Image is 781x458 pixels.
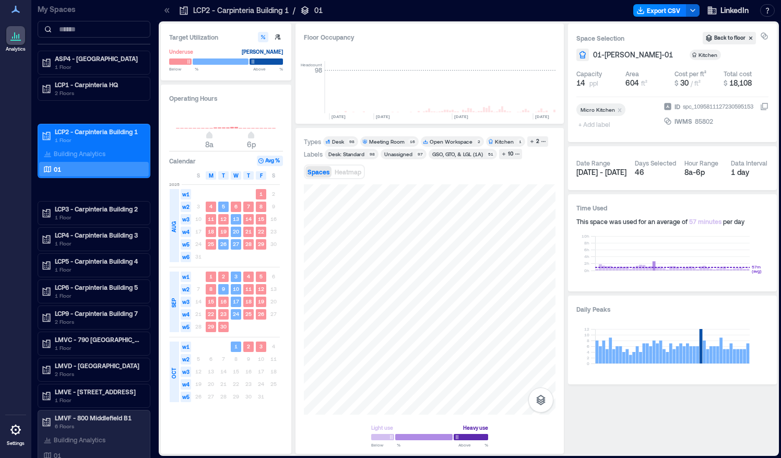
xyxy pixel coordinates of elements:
[55,54,143,63] p: ASP4 - [GEOGRAPHIC_DATA]
[347,138,356,145] div: 98
[258,241,264,247] text: 29
[724,79,727,87] span: $
[220,298,227,304] text: 16
[495,138,514,145] div: Kitchen
[169,32,283,42] h3: Target Utilization
[55,387,143,396] p: LMVE - [STREET_ADDRESS]
[581,106,615,113] div: Micro Kitchen
[476,138,482,145] div: 2
[293,5,295,16] p: /
[208,298,214,304] text: 15
[720,5,749,16] span: LinkedIn
[253,66,283,72] span: Above %
[54,436,105,444] p: Building Analytics
[680,78,689,87] span: 30
[38,4,150,15] p: My Spaces
[233,228,239,234] text: 20
[247,140,256,149] span: 6p
[209,273,212,279] text: 1
[55,127,143,136] p: LCP2 - Carpinteria Building 1
[576,168,626,177] span: [DATE] - [DATE]
[55,213,143,221] p: 1 Floor
[222,171,225,180] span: T
[181,189,191,199] span: w1
[55,370,143,378] p: 2 Floors
[208,216,214,222] text: 11
[576,203,768,213] h3: Time Used
[55,231,143,239] p: LCP4 - Carpinteria Building 3
[731,159,767,167] div: Data Interval
[674,79,678,87] span: $
[55,283,143,291] p: LCP6 - Carpinteria Building 5
[197,171,200,180] span: S
[584,261,589,266] tspan: 2h
[258,286,264,292] text: 12
[584,254,589,259] tspan: 4h
[55,63,143,71] p: 1 Floor
[181,202,191,212] span: w2
[674,116,692,126] span: IWMS
[699,51,719,58] div: Kitchen
[55,344,143,352] p: 1 Floor
[691,79,701,87] span: / ft²
[3,417,28,450] a: Settings
[169,156,196,166] h3: Calendar
[257,156,283,166] button: Avg %
[458,442,488,448] span: Above %
[416,151,424,157] div: 97
[258,228,264,234] text: 22
[181,214,191,225] span: w3
[506,149,515,159] div: 10
[576,69,602,78] div: Capacity
[641,79,647,87] span: ft²
[576,78,585,88] span: 14
[682,101,754,112] div: spc_1095811127230595153
[332,114,346,119] text: [DATE]
[535,114,549,119] text: [DATE]
[729,78,752,87] span: 18,108
[690,50,733,60] button: Kitchen
[589,79,598,87] span: ppl
[304,150,323,158] div: Labels
[55,414,143,422] p: LMVF - 800 Middlefield B1
[181,379,191,390] span: w4
[584,326,589,332] tspan: 12
[587,361,589,366] tspan: 0
[582,233,589,239] tspan: 10h
[233,311,239,317] text: 24
[209,203,212,209] text: 4
[576,304,768,314] h3: Daily Peaks
[222,203,225,209] text: 5
[233,298,239,304] text: 17
[181,297,191,307] span: w3
[220,241,227,247] text: 26
[181,342,191,352] span: w1
[245,286,252,292] text: 11
[181,392,191,402] span: w5
[272,171,275,180] span: S
[170,221,178,232] span: AUG
[304,32,555,42] div: Floor Occupancy
[258,216,264,222] text: 15
[209,171,214,180] span: M
[584,247,589,252] tspan: 6h
[635,167,676,178] div: 46
[220,216,227,222] text: 12
[587,344,589,349] tspan: 6
[55,335,143,344] p: LMVC - 790 [GEOGRAPHIC_DATA] B2
[369,138,405,145] div: Meeting Room
[245,241,252,247] text: 28
[247,203,250,209] text: 7
[684,159,718,167] div: Hour Range
[245,311,252,317] text: 25
[576,117,614,132] span: + Add label
[181,284,191,295] span: w2
[233,171,239,180] span: W
[307,168,329,175] span: Spaces
[55,89,143,97] p: 2 Floors
[55,265,143,274] p: 1 Floor
[181,227,191,237] span: w4
[209,286,212,292] text: 8
[220,228,227,234] text: 19
[3,23,29,55] a: Analytics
